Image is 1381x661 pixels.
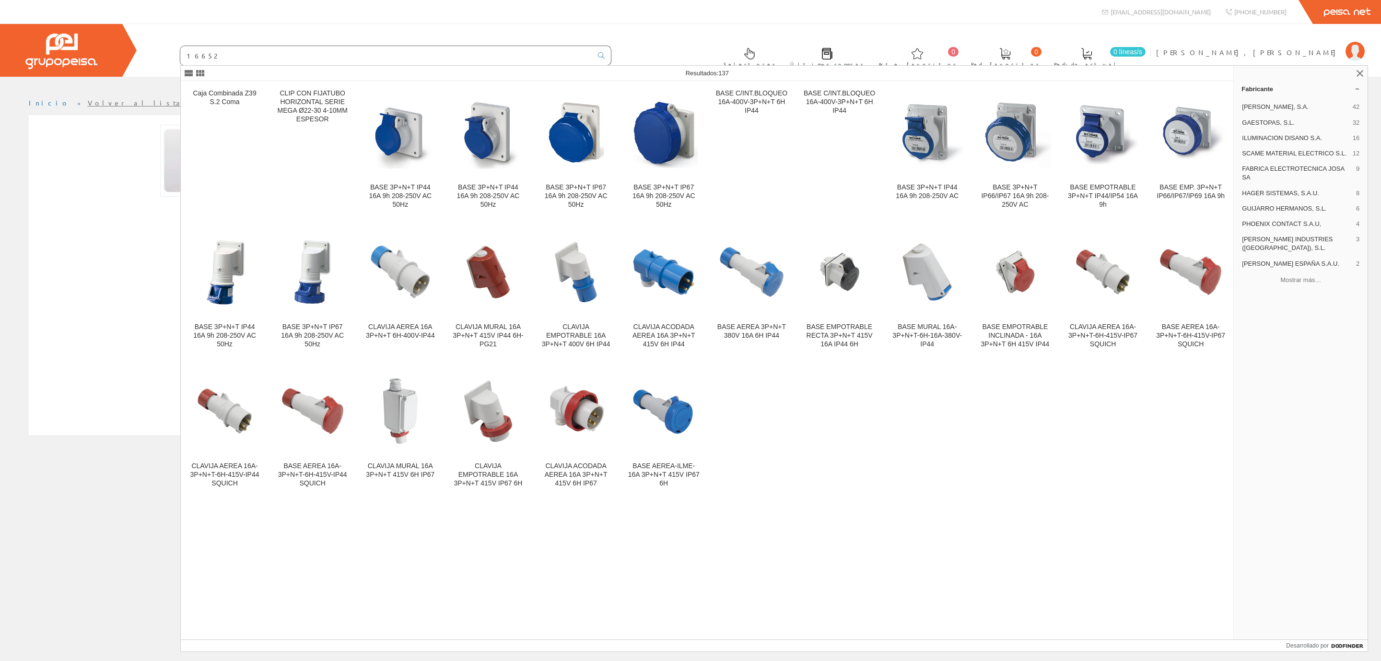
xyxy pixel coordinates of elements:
img: CLAVIJA ACODADA AEREA 16A 3P+N+T 415V 6H IP67 [540,375,612,447]
div: BASE C/INT.BLOQUEO 16A-400V-3P+N+T 6H IP44 [715,89,787,115]
img: Foto artículo Tecla Int.unipol-conm.cruz.Sol Teide Bjc (150x150) [160,125,232,197]
font: Últimas compras [790,60,864,68]
img: CLAVIJA ACODADA AEREA 16A 3P+N+T 415V 6H IP44 [628,236,700,308]
div: BASE 3P+N+T IP67 16A 9h 208-250V AC 50Hz [277,323,349,349]
a: BASE AEREA 3P+N+T 380V 16A 6H IP44 BASE AEREA 3P+N+T 380V 16A 6H IP44 [708,221,795,360]
a: BASE EMPOTRABLE RECTA 3P+N+T 415V 16A IP44 6H BASE EMPOTRABLE RECTA 3P+N+T 415V 16A IP44 6H [796,221,883,360]
font: 0 [951,48,955,56]
a: CLAVIJA EMPOTRABLE 16A 3P+N+T 415V IP67 6H CLAVIJA EMPOTRABLE 16A 3P+N+T 415V IP67 6H [445,360,532,499]
div: CLAVIJA ACODADA AEREA 16A 3P+N+T 415V 6H IP67 [540,462,612,488]
a: CLAVIJA EMPOTRABLE 16A 3P+N+T 400V 6H IP44 CLAVIJA EMPOTRABLE 16A 3P+N+T 400V 6H IP44 [532,221,620,360]
a: BASE EMPOTRABLE 3P+N+T IP44/IP54 16A 9h BASE EMPOTRABLE 3P+N+T IP44/IP54 16A 9h [1059,82,1147,220]
a: Caja Combinada Z39 S.2 Coma [181,82,268,220]
a: BASE 3P+N+T IP66/IP67 16A 9h 208-250V AC BASE 3P+N+T IP66/IP67 16A 9h 208-250V AC [971,82,1059,220]
div: BASE C/INT.BLOQUEO 16A-400V-3P+N+T 6H IP44 [804,89,876,115]
a: Desarrollado por [1286,640,1368,651]
div: BASE AEREA 3P+N+T 380V 16A 6H IP44 [715,323,787,340]
font: Volver al listado de productos [88,98,277,107]
span: 8 [1356,189,1359,198]
div: BASE AEREA-ILME-16A 3P+N+T 415V IP67 6H [628,462,700,488]
img: CLAVIJA AEREA 16A-3P+N+T-6H-415V-IP44 SQUICH [188,375,260,447]
a: CLAVIJA MURAL 16A 3P+N+T 415V 6H IP67 CLAVIJA MURAL 16A 3P+N+T 415V 6H IP67 [357,360,444,499]
a: Últimas compras [781,40,868,73]
font: Arte. favoritos [878,60,956,68]
div: BASE EMPOTRABLE RECTA 3P+N+T 415V 16A IP44 6H [804,323,876,349]
div: Caja Combinada Z39 S.2 Coma [188,89,260,106]
font: 0 [1034,48,1038,56]
span: 9 [1356,165,1359,182]
a: CLAVIJA AEREA 16A-3P+N+T-6H-415V-IP44 SQUICH CLAVIJA AEREA 16A-3P+N+T-6H-415V-IP44 SQUICH [181,360,268,499]
img: BASE AEREA-ILME-16A 3P+N+T 415V IP67 6H [628,375,700,447]
span: GUIJARRO HERMANOS, S.L. [1242,204,1352,213]
span: 32 [1353,118,1359,127]
span: [PERSON_NAME] ESPAÑA S.A.U. [1242,260,1352,268]
img: BASE 3P+N+T IP67 16A 9h 208-250V AC 50Hz [540,96,612,168]
div: BASE 3P+N+T IP44 16A 9h 208-250V AC 50Hz [452,183,524,209]
a: BASE C/INT.BLOQUEO 16A-400V-3P+N+T 6H IP44 [708,82,795,220]
font: [PERSON_NAME], [PERSON_NAME] [1156,48,1341,57]
div: BASE EMPOTRABLE INCLINADA - 16A 3P+N+T 6H 415V IP44 [979,323,1051,349]
img: BASE 3P+N+T IP44 16A 9h 208-250V AC 50Hz [452,96,524,168]
div: CLAVIJA AEREA 16A-3P+N+T-6H-415V-IP44 SQUICH [188,462,260,488]
img: BASE EMPOTRABLE INCLINADA - 16A 3P+N+T 6H 415V IP44 [979,236,1051,308]
a: BASE 3P+N+T IP44 16A 9h 208-250V AC 50Hz BASE 3P+N+T IP44 16A 9h 208-250V AC 50Hz [181,221,268,360]
img: BASE AEREA 3P+N+T 380V 16A 6H IP44 [715,236,787,308]
div: BASE AEREA 16A-3P+N+T-6H-415V-IP44 SQUICH [277,462,349,488]
a: [PERSON_NAME], [PERSON_NAME] [1156,40,1365,49]
button: Mostrar más… [1238,272,1364,288]
a: BASE EMPOTRABLE INCLINADA - 16A 3P+N+T 6H 415V IP44 BASE EMPOTRABLE INCLINADA - 16A 3P+N+T 6H 415... [971,221,1059,360]
a: BASE C/INT.BLOQUEO 16A-400V-3P+N+T 6H IP44 [796,82,883,220]
div: BASE 3P+N+T IP44 16A 9h 208-250V AC [891,183,963,201]
img: BASE EMPOTRABLE 3P+N+T IP44/IP54 16A 9h [1067,96,1139,168]
img: CLAVIJA MURAL 16A 3P+N+T 415V 6H IP67 [364,375,436,447]
img: BASE EMP. 3P+N+T IP66/IP67/IP69 16A 9h [1155,96,1227,168]
img: BASE AEREA 16A-3P+N+T-6H-415V-IP67 SQUICH [1155,236,1227,308]
a: BASE 3P+N+T IP67 16A 9h 208-250V AC 50Hz BASE 3P+N+T IP67 16A 9h 208-250V AC 50Hz [620,82,707,220]
div: CLAVIJA ACODADA AEREA 16A 3P+N+T 415V 6H IP44 [628,323,700,349]
font: Desarrollado por [1286,642,1329,649]
span: 4 [1356,220,1359,228]
a: BASE AEREA 16A-3P+N+T-6H-415V-IP67 SQUICH BASE AEREA 16A-3P+N+T-6H-415V-IP67 SQUICH [1147,221,1234,360]
span: 16 [1353,134,1359,142]
img: BASE AEREA 16A-3P+N+T-6H-415V-IP44 SQUICH [277,375,349,447]
span: SCAME MATERIAL ELECTRICO S.L. [1242,149,1349,158]
div: BASE 3P+N+T IP67 16A 9h 208-250V AC 50Hz [628,183,700,209]
img: CLAVIJA AEREA 16A-3P+N+T-6H-415V-IP67 SQUICH [1067,236,1139,308]
font: [PHONE_NUMBER] [1234,8,1287,16]
img: BASE MURAL 16A-3P+N+T-6H-16A-380V-IP44 [891,236,963,308]
div: CLAVIJA AEREA 16A 3P+N+T 6H-400V-IP44 [364,323,436,340]
div: BASE 3P+N+T IP44 16A 9h 208-250V AC 50Hz [188,323,260,349]
img: BASE 3P+N+T IP44 16A 9h 208-250V AC [891,96,963,168]
img: CLAVIJA EMPOTRABLE 16A 3P+N+T 415V IP67 6H [452,375,524,447]
a: CLAVIJA ACODADA AEREA 16A 3P+N+T 415V 6H IP67 CLAVIJA ACODADA AEREA 16A 3P+N+T 415V 6H IP67 [532,360,620,499]
a: BASE 3P+N+T IP44 16A 9h 208-250V AC 50Hz BASE 3P+N+T IP44 16A 9h 208-250V AC 50Hz [445,82,532,220]
font: [EMAIL_ADDRESS][DOMAIN_NAME] [1111,8,1211,16]
img: BASE 3P+N+T IP66/IP67 16A 9h 208-250V AC [979,96,1051,168]
span: ILUMINACION DISANO S.A. [1242,134,1349,142]
a: CLAVIJA ACODADA AEREA 16A 3P+N+T 415V 6H IP44 CLAVIJA ACODADA AEREA 16A 3P+N+T 415V 6H IP44 [620,221,707,360]
a: BASE AEREA 16A-3P+N+T-6H-415V-IP44 SQUICH BASE AEREA 16A-3P+N+T-6H-415V-IP44 SQUICH [269,360,356,499]
span: PHOENIX CONTACT S.A.U, [1242,220,1352,228]
span: [PERSON_NAME] INDUSTRIES ([GEOGRAPHIC_DATA]), S.L. [1242,235,1352,252]
a: Inicio [29,98,70,107]
div: BASE 3P+N+T IP66/IP67 16A 9h 208-250V AC [979,183,1051,209]
a: CLAVIJA MURAL 16A 3P+N+T 415V IP44 6H-PG21 CLAVIJA MURAL 16A 3P+N+T 415V IP44 6H-PG21 [445,221,532,360]
div: BASE 3P+N+T IP67 16A 9h 208-250V AC 50Hz [540,183,612,209]
a: BASE 3P+N+T IP67 16A 9h 208-250V AC 50Hz BASE 3P+N+T IP67 16A 9h 208-250V AC 50Hz [532,82,620,220]
span: GAESTOPAS, S.L. [1242,118,1349,127]
img: CLAVIJA EMPOTRABLE 16A 3P+N+T 400V 6H IP44 [540,236,612,308]
a: BASE EMP. 3P+N+T IP66/IP67/IP69 16A 9h BASE EMP. 3P+N+T IP66/IP67/IP69 16A 9h [1147,82,1234,220]
a: BASE 3P+N+T IP44 16A 9h 208-250V AC 50Hz BASE 3P+N+T IP44 16A 9h 208-250V AC 50Hz [357,82,444,220]
img: Grupo Peisa [25,34,97,69]
a: Selectores [714,40,780,73]
font: Ped. favoritos [971,60,1039,68]
a: CLAVIJA AEREA 16A 3P+N+T 6H-400V-IP44 CLAVIJA AEREA 16A 3P+N+T 6H-400V-IP44 [357,221,444,360]
div: CLAVIJA MURAL 16A 3P+N+T 415V IP44 6H-PG21 [452,323,524,349]
img: BASE EMPOTRABLE RECTA 3P+N+T 415V 16A IP44 6H [804,236,876,308]
a: CLAVIJA AEREA 16A-3P+N+T-6H-415V-IP67 SQUICH CLAVIJA AEREA 16A-3P+N+T-6H-415V-IP67 SQUICH [1059,221,1147,360]
img: CLAVIJA MURAL 16A 3P+N+T 415V IP44 6H-PG21 [452,236,524,308]
span: 12 [1353,149,1359,158]
span: Resultados: [686,70,729,77]
div: BASE 3P+N+T IP44 16A 9h 208-250V AC 50Hz [364,183,436,209]
a: Fabricante [1234,81,1368,96]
